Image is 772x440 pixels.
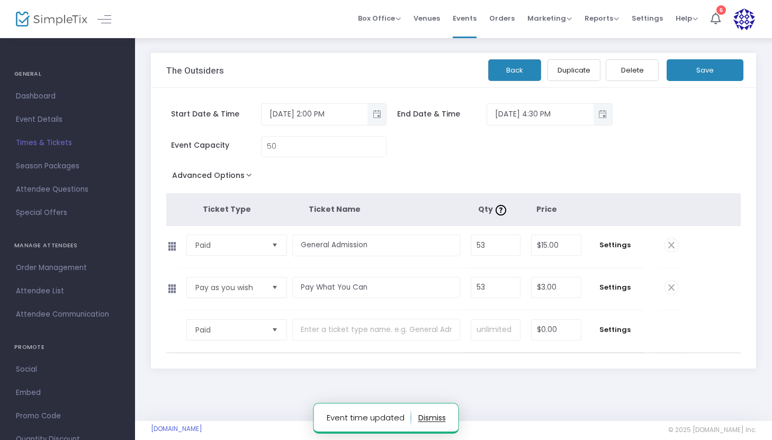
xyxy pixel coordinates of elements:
[16,113,119,127] span: Event Details
[676,13,698,23] span: Help
[16,308,119,321] span: Attendee Communication
[14,64,121,85] h4: GENERAL
[262,105,367,123] input: Select date & time
[592,282,638,293] span: Settings
[592,240,638,250] span: Settings
[292,319,460,340] input: Enter a ticket type name. e.g. General Admission
[496,205,506,215] img: question-mark
[267,235,282,255] button: Select
[171,140,261,151] span: Event Capacity
[16,183,119,196] span: Attendee Questions
[536,204,557,214] span: Price
[16,386,119,400] span: Embed
[327,409,411,426] p: Event time updated
[585,13,619,23] span: Reports
[195,240,263,250] span: Paid
[166,65,224,76] h3: The Outsiders
[414,5,440,32] span: Venues
[16,206,119,220] span: Special Offers
[532,277,581,298] input: Price
[151,425,202,433] a: [DOMAIN_NAME]
[716,5,726,15] div: 6
[487,105,593,123] input: Select date & time
[471,320,520,340] input: unlimited
[527,13,572,23] span: Marketing
[14,337,121,358] h4: PROMOTE
[594,104,612,125] button: Toggle popup
[453,5,477,32] span: Events
[367,104,386,125] button: Toggle popup
[166,168,262,187] button: Advanced Options
[532,235,581,255] input: Price
[532,320,581,340] input: Price
[16,136,119,150] span: Times & Tickets
[397,109,487,120] span: End Date & Time
[418,409,446,426] button: dismiss
[309,204,361,214] span: Ticket Name
[16,284,119,298] span: Attendee List
[488,59,541,81] button: Back
[171,109,261,120] span: Start Date & Time
[16,159,119,173] span: Season Packages
[592,325,638,335] span: Settings
[14,235,121,256] h4: MANAGE ATTENDEES
[606,59,659,81] button: Delete
[16,409,119,423] span: Promo Code
[547,59,600,81] button: Duplicate
[267,277,282,298] button: Select
[195,282,263,293] span: Pay as you wish
[16,363,119,376] span: Social
[358,13,401,23] span: Box Office
[667,59,743,81] button: Save
[195,325,263,335] span: Paid
[203,204,251,214] span: Ticket Type
[292,235,460,256] input: Enter a ticket type name. e.g. General Admission
[478,204,509,214] span: Qty
[668,426,756,434] span: © 2025 [DOMAIN_NAME] Inc.
[267,320,282,340] button: Select
[16,89,119,103] span: Dashboard
[16,261,119,275] span: Order Management
[489,5,515,32] span: Orders
[292,277,460,299] input: Enter a ticket type name. e.g. General Admission
[632,5,663,32] span: Settings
